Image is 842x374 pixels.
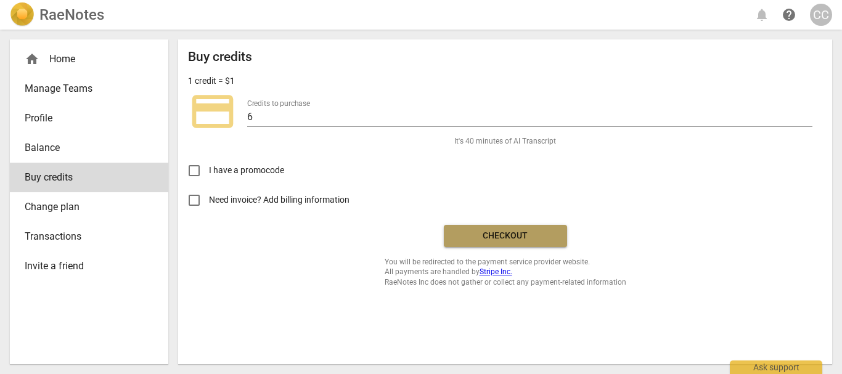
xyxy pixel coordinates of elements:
[39,6,104,23] h2: RaeNotes
[25,52,39,67] span: home
[385,257,626,288] span: You will be redirected to the payment service provider website. All payments are handled by RaeNo...
[25,170,144,185] span: Buy credits
[810,4,832,26] button: CC
[454,136,556,147] span: It's 40 minutes of AI Transcript
[25,140,144,155] span: Balance
[10,251,168,281] a: Invite a friend
[188,87,237,136] span: credit_card
[209,164,284,177] span: I have a promocode
[480,267,512,276] a: Stripe Inc.
[10,74,168,104] a: Manage Teams
[25,259,144,274] span: Invite a friend
[730,360,822,374] div: Ask support
[25,52,144,67] div: Home
[188,49,252,65] h2: Buy credits
[188,75,235,87] p: 1 credit = $1
[444,225,567,247] button: Checkout
[782,7,796,22] span: help
[10,192,168,222] a: Change plan
[10,2,35,27] img: Logo
[10,44,168,74] div: Home
[778,4,800,26] a: Help
[25,111,144,126] span: Profile
[209,193,351,206] span: Need invoice? Add billing information
[454,230,557,242] span: Checkout
[247,100,310,107] label: Credits to purchase
[10,2,104,27] a: LogoRaeNotes
[25,229,144,244] span: Transactions
[25,81,144,96] span: Manage Teams
[25,200,144,214] span: Change plan
[10,104,168,133] a: Profile
[10,133,168,163] a: Balance
[10,163,168,192] a: Buy credits
[10,222,168,251] a: Transactions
